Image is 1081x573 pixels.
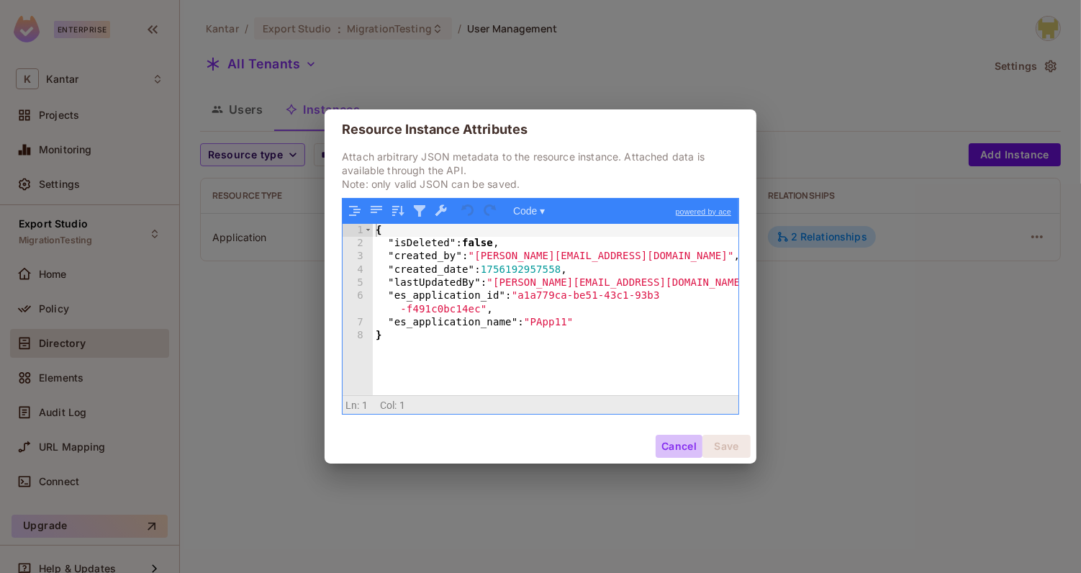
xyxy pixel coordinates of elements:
div: 5 [343,276,373,289]
button: Undo last action (Ctrl+Z) [459,202,478,220]
h2: Resource Instance Attributes [325,109,756,150]
div: 1 [343,224,373,237]
button: Cancel [656,435,702,458]
button: Format JSON data, with proper indentation and line feeds (Ctrl+I) [345,202,364,220]
div: 8 [343,329,373,342]
div: 4 [343,263,373,276]
button: Repair JSON: fix quotes and escape characters, remove comments and JSONP notation, turn JavaScrip... [432,202,451,220]
div: 2 [343,237,373,250]
button: Sort contents [389,202,407,220]
button: Compact JSON data, remove all whitespaces (Ctrl+Shift+I) [367,202,386,220]
p: Attach arbitrary JSON metadata to the resource instance. Attached data is available through the A... [342,150,739,191]
span: 1 [362,400,368,411]
span: Col: [380,400,397,411]
button: Save [702,435,751,458]
button: Redo (Ctrl+Shift+Z) [481,202,499,220]
a: powered by ace [669,199,738,225]
div: 3 [343,250,373,263]
div: 6 [343,289,373,316]
button: Code ▾ [508,202,550,220]
span: 1 [399,400,405,411]
div: 7 [343,316,373,329]
button: Filter, sort, or transform contents [410,202,429,220]
span: Ln: [345,400,359,411]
